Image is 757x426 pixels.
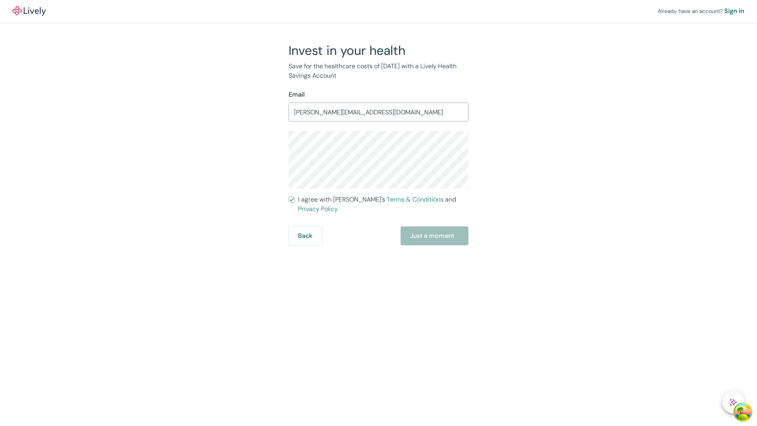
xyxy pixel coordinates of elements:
p: Save for the healthcare costs of [DATE] with a Lively Health Savings Account [289,62,468,80]
a: LivelyLively [13,6,46,16]
a: Privacy Policy [298,205,338,213]
button: Back [289,226,322,245]
div: Already have an account? [658,6,744,16]
img: Lively [13,6,46,16]
button: chat [722,391,744,413]
a: Sign in [724,6,744,16]
a: Terms & Conditions [387,195,444,204]
span: I agree with [PERSON_NAME]’s and [298,195,468,214]
h2: Invest in your health [289,43,468,58]
svg: Lively AI Assistant [729,398,737,406]
button: Open Tanstack query devtools [735,404,751,420]
label: Email [289,90,305,99]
